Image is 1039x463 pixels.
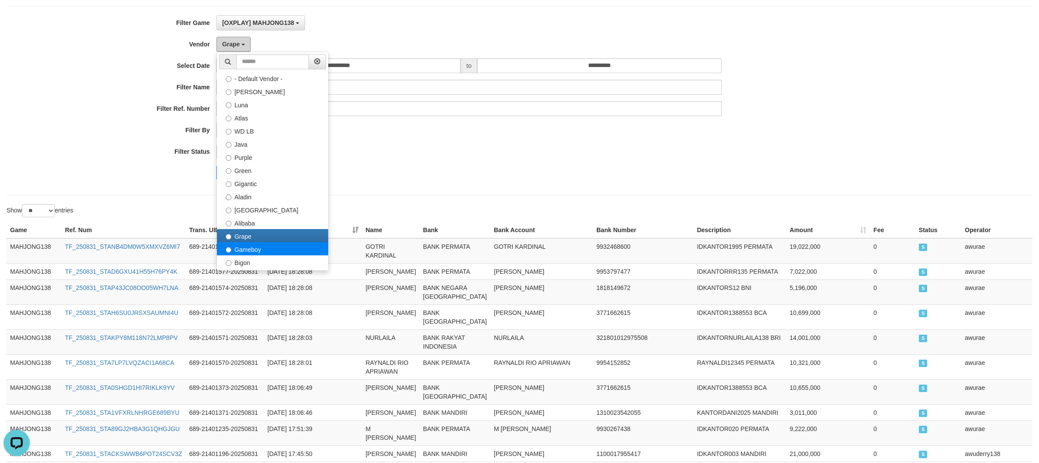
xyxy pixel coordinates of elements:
[186,279,264,304] td: 689-21401574-20250831
[186,354,264,379] td: 689-21401570-20250831
[7,421,61,445] td: MAHJONG138
[419,279,490,304] td: BANK NEGARA [GEOGRAPHIC_DATA]
[362,263,419,279] td: [PERSON_NAME]
[870,329,915,354] td: 0
[226,155,231,161] input: Purple
[226,260,231,266] input: Bigon
[22,204,55,217] select: Showentries
[961,354,1032,379] td: awurae
[490,421,593,445] td: M [PERSON_NAME]
[362,404,419,421] td: [PERSON_NAME]
[264,263,362,279] td: [DATE] 18:28:08
[217,163,328,177] label: Green
[65,409,179,416] a: TF_250831_STA1VFXRLNHRGE689BYU
[264,354,362,379] td: [DATE] 18:28:01
[217,98,328,111] label: Luna
[961,238,1032,264] td: awurae
[919,451,928,458] span: SUCCESS
[264,404,362,421] td: [DATE] 18:06:46
[216,37,251,52] button: Grape
[65,425,180,432] a: TF_250831_STA89GJ2HBA3G1QHGJGU
[961,222,1032,238] th: Operator
[694,238,787,264] td: IDKANTOR1995 PERMATA
[870,445,915,462] td: 0
[961,304,1032,329] td: awurae
[694,329,787,354] td: IDKANTORNURLAILA138 BRI
[186,263,264,279] td: 689-21401577-20250831
[362,304,419,329] td: [PERSON_NAME]
[919,385,928,392] span: SUCCESS
[786,263,870,279] td: 7,022,000
[217,242,328,255] label: Gameboy
[186,379,264,404] td: 689-21401373-20250831
[593,279,693,304] td: 1818149672
[786,404,870,421] td: 3,011,000
[65,243,180,250] a: TF_250831_STANB4DM0W5XMXVZ6MI7
[419,222,490,238] th: Bank
[919,360,928,367] span: SUCCESS
[786,445,870,462] td: 21,000,000
[186,238,264,264] td: 689-21401592-20250831
[419,404,490,421] td: BANK MANDIRI
[919,426,928,433] span: SUCCESS
[870,421,915,445] td: 0
[7,379,61,404] td: MAHJONG138
[961,329,1032,354] td: awurae
[7,204,73,217] label: Show entries
[786,354,870,379] td: 10,321,000
[217,190,328,203] label: Aladin
[65,268,177,275] a: TF_250831_STAD6GXU41H55H76PY4K
[961,404,1032,421] td: awurae
[694,404,787,421] td: KANTORDANI2025 MANDIRI
[217,71,328,85] label: - Default Vendor -
[694,445,787,462] td: IDKANTOR003 MANDIRI
[419,421,490,445] td: BANK PERMATA
[961,421,1032,445] td: awurae
[419,238,490,264] td: BANK PERMATA
[226,168,231,174] input: Green
[419,354,490,379] td: BANK PERMATA
[870,379,915,404] td: 0
[226,142,231,148] input: Java
[7,304,61,329] td: MAHJONG138
[362,238,419,264] td: GOTRI KARDINAL
[694,354,787,379] td: RAYNALDI12345 PERMATA
[61,222,185,238] th: Ref. Num
[419,304,490,329] td: BANK [GEOGRAPHIC_DATA]
[7,404,61,421] td: MAHJONG138
[919,269,928,276] span: SUCCESS
[264,304,362,329] td: [DATE] 18:28:08
[217,177,328,190] label: Gigantic
[222,19,294,26] span: [OXPLAY] MAHJONG138
[786,222,870,238] th: Amount: activate to sort column ascending
[217,85,328,98] label: [PERSON_NAME]
[419,329,490,354] td: BANK RAKYAT INDONESIA
[870,404,915,421] td: 0
[186,304,264,329] td: 689-21401572-20250831
[362,379,419,404] td: [PERSON_NAME]
[919,285,928,292] span: SUCCESS
[217,269,328,282] label: Allstar
[593,304,693,329] td: 3771662615
[217,111,328,124] label: Atlas
[362,222,419,238] th: Name
[264,421,362,445] td: [DATE] 17:51:39
[593,404,693,421] td: 1310023542055
[226,234,231,240] input: Grape
[65,334,177,341] a: TF_250831_STAKPY8M118N72LMP8PV
[7,354,61,379] td: MAHJONG138
[694,279,787,304] td: IDKANTORS12 BNI
[915,222,961,238] th: Status
[7,279,61,304] td: MAHJONG138
[593,421,693,445] td: 9930267438
[786,329,870,354] td: 14,001,000
[4,4,30,30] button: Open LiveChat chat widget
[264,279,362,304] td: [DATE] 18:28:08
[362,329,419,354] td: NURLAILA
[362,279,419,304] td: [PERSON_NAME]
[7,222,61,238] th: Game
[65,359,174,366] a: TF_250831_STA7LP7LVQZACI1A68CA
[694,421,787,445] td: IDKANTOR020 PERMATA
[216,15,305,30] button: [OXPLAY] MAHJONG138
[226,116,231,121] input: Atlas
